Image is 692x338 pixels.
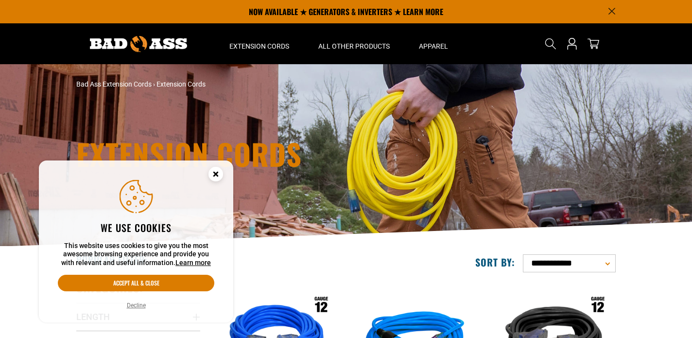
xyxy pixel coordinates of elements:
[76,139,431,168] h1: Extension Cords
[76,80,152,88] a: Bad Ass Extension Cords
[229,42,289,51] span: Extension Cords
[419,42,448,51] span: Apparel
[404,23,463,64] summary: Apparel
[475,256,515,268] label: Sort by:
[58,242,214,267] p: This website uses cookies to give you the most awesome browsing experience and provide you with r...
[58,221,214,234] h2: We use cookies
[543,36,558,52] summary: Search
[175,259,211,267] a: Learn more
[215,23,304,64] summary: Extension Cords
[304,23,404,64] summary: All Other Products
[90,36,187,52] img: Bad Ass Extension Cords
[156,80,206,88] span: Extension Cords
[58,275,214,291] button: Accept all & close
[76,79,431,89] nav: breadcrumbs
[153,80,155,88] span: ›
[318,42,390,51] span: All Other Products
[124,301,149,310] button: Decline
[39,160,233,323] aside: Cookie Consent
